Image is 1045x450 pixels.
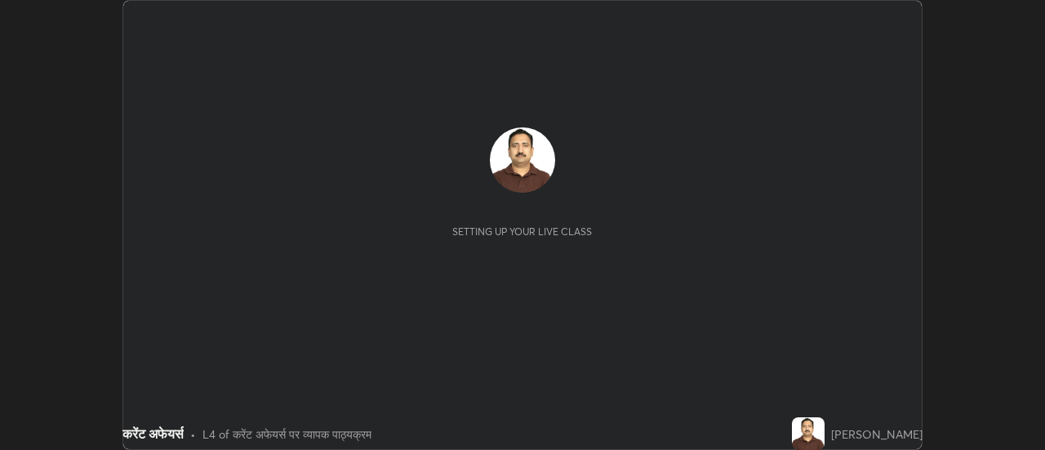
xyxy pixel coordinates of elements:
div: [PERSON_NAME] [831,425,923,443]
img: b64c24693d4a40fa943431a114cb3beb.jpg [792,417,825,450]
div: Setting up your live class [452,225,592,238]
img: b64c24693d4a40fa943431a114cb3beb.jpg [490,127,555,193]
div: करेंट अफेयर्स [122,424,184,443]
div: L4 of करेंट अफेयर्स पर व्यापक पाठ्यक्रम [202,425,371,443]
div: • [190,425,196,443]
